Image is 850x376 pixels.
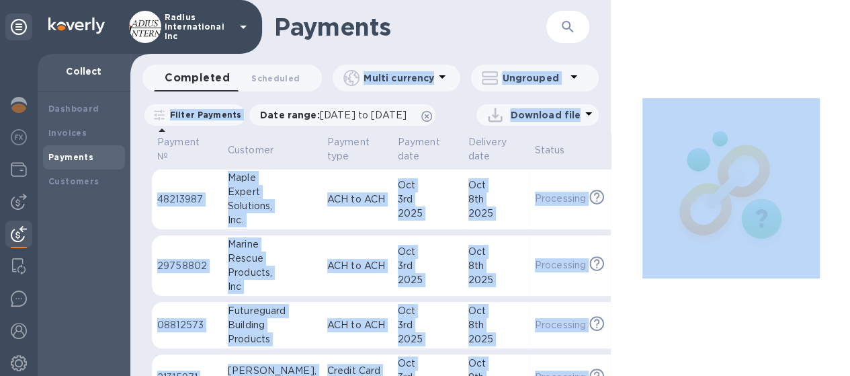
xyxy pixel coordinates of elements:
span: Delivery date [468,135,524,163]
div: Building [228,318,316,332]
p: Status [535,143,565,157]
div: Unpin categories [5,13,32,40]
div: Oct [468,245,524,259]
div: Solutions, [228,199,316,213]
div: Oct [398,178,458,192]
div: 8th [468,318,524,332]
p: Delivery date [468,135,507,163]
b: Payments [48,152,93,162]
p: Payment date [398,135,440,163]
div: 2025 [398,332,458,346]
div: Date range:[DATE] to [DATE] [249,104,435,126]
div: 3rd [398,192,458,206]
b: Dashboard [48,104,99,114]
p: Filter Payments [165,109,241,120]
span: Payment type [327,135,387,163]
b: Customers [48,176,99,186]
p: ACH to ACH [327,192,387,206]
div: Rescue [228,252,316,266]
div: Expert [228,185,316,199]
img: Wallets [11,161,27,178]
p: Payment type [327,135,370,163]
p: 48213987 [157,192,217,206]
h1: Payments [274,13,546,41]
p: ACH to ACH [327,259,387,273]
span: [DATE] to [DATE] [320,110,407,120]
p: Processing [535,258,586,272]
p: Radius International Inc [165,13,232,41]
img: Logo [48,17,105,34]
p: Download file [510,108,581,122]
div: 2025 [398,273,458,287]
p: ACH to ACH [327,318,387,332]
p: Customer [228,143,273,157]
span: Scheduled [251,71,300,85]
div: Oct [468,304,524,318]
div: 2025 [468,332,524,346]
span: Payment date [398,135,458,163]
p: Processing [535,192,586,206]
span: Payment № [157,135,217,163]
p: Date range : [260,108,413,122]
span: Customer [228,143,291,157]
div: Oct [398,356,458,371]
div: Futureguard [228,304,316,318]
b: Invoices [48,128,87,138]
p: Collect [48,65,120,78]
div: Oct [398,304,458,318]
div: Oct [468,356,524,371]
div: Oct [468,178,524,192]
div: Oct [398,245,458,259]
p: Payment № [157,135,200,163]
div: 8th [468,259,524,273]
div: 3rd [398,318,458,332]
p: Processing [535,318,586,332]
p: Ungrouped [502,71,566,85]
div: Products, [228,266,316,280]
p: Multi currency [364,71,434,85]
div: Inc [228,280,316,294]
span: Completed [165,69,230,87]
div: Marine [228,237,316,252]
div: 2025 [398,206,458,221]
div: 2025 [468,206,524,221]
span: Status [535,143,583,157]
p: 08812573 [157,318,217,332]
div: Inc. [228,213,316,227]
div: Products [228,332,316,346]
div: 2025 [468,273,524,287]
div: 8th [468,192,524,206]
img: Foreign exchange [11,129,27,145]
div: Maple [228,171,316,185]
p: 29758802 [157,259,217,273]
div: 3rd [398,259,458,273]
